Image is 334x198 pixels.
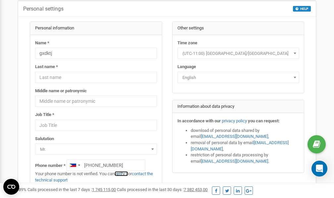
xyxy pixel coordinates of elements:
[35,163,66,169] label: Phone number *
[23,6,64,12] h5: Personal settings
[35,72,157,83] input: Last name
[172,100,304,113] div: Information about data privacy
[191,140,289,151] a: [EMAIL_ADDRESS][DOMAIN_NAME]
[67,160,82,171] div: Telephone country code
[35,143,157,155] span: Mr.
[35,96,157,107] input: Middle name or patronymic
[35,136,54,142] label: Salutation
[180,73,297,82] span: English
[117,187,208,192] span: Calls processed in the last 30 days :
[172,22,304,35] div: Other settings
[67,160,145,171] input: +1-800-555-55-55
[35,40,49,46] label: Name *
[222,118,247,123] a: privacy policy
[27,187,116,192] span: Calls processed in the last 7 days :
[92,187,116,192] u: 1 745 115,00
[177,64,196,70] label: Language
[311,161,327,177] div: Open Intercom Messenger
[115,171,128,176] a: verify it
[177,72,299,83] span: English
[191,152,299,164] li: restriction of personal data processing by email .
[37,145,155,154] span: Mr.
[191,128,299,140] li: download of personal data shared by email ,
[177,118,221,123] strong: In accordance with our
[35,112,54,118] label: Job Title *
[30,22,162,35] div: Personal information
[35,171,157,183] p: Your phone number is not verified. You can or
[191,140,299,152] li: removal of personal data by email ,
[35,48,157,59] input: Name
[35,88,87,94] label: Middle name or patronymic
[293,6,311,12] button: HELP
[184,187,208,192] u: 7 382 453,00
[35,171,153,182] a: contact the technical support
[201,134,268,139] a: [EMAIL_ADDRESS][DOMAIN_NAME]
[177,48,299,59] span: (UTC-11:00) Pacific/Midway
[3,179,19,195] button: Open CMP widget
[177,40,197,46] label: Time zone
[35,64,58,70] label: Last name *
[35,120,157,131] input: Job Title
[180,49,297,58] span: (UTC-11:00) Pacific/Midway
[201,159,268,164] a: [EMAIL_ADDRESS][DOMAIN_NAME]
[248,118,280,123] strong: you can request:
